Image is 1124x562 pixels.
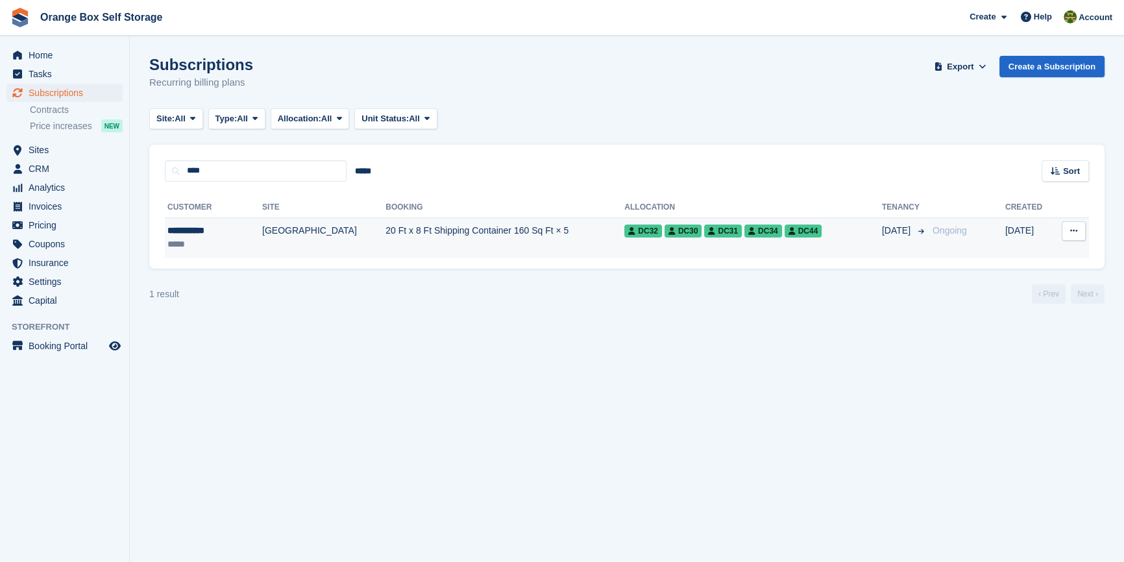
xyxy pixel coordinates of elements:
th: Allocation [624,197,882,218]
img: stora-icon-8386f47178a22dfd0bd8f6a31ec36ba5ce8667c1dd55bd0f319d3a0aa187defe.svg [10,8,30,27]
button: Site: All [149,108,203,130]
td: [GEOGRAPHIC_DATA] [262,217,385,258]
span: Help [1034,10,1052,23]
span: Export [947,60,973,73]
span: Sites [29,141,106,159]
div: 1 result [149,287,179,301]
span: Allocation: [278,112,321,125]
span: Subscriptions [29,84,106,102]
a: menu [6,197,123,215]
span: Unit Status: [361,112,409,125]
span: All [237,112,248,125]
span: Sort [1063,165,1080,178]
button: Unit Status: All [354,108,437,130]
a: menu [6,160,123,178]
h1: Subscriptions [149,56,253,73]
a: menu [6,273,123,291]
a: menu [6,178,123,197]
a: Next [1071,284,1105,304]
span: CRM [29,160,106,178]
span: Create [970,10,996,23]
th: Booking [385,197,624,218]
span: All [321,112,332,125]
a: menu [6,84,123,102]
nav: Page [1029,284,1107,304]
span: Insurance [29,254,106,272]
img: SARAH T [1064,10,1077,23]
span: Home [29,46,106,64]
td: 20 Ft x 8 Ft Shipping Container 160 Sq Ft × 5 [385,217,624,258]
button: Export [932,56,989,77]
span: Storefront [12,321,129,334]
a: Create a Subscription [999,56,1105,77]
a: menu [6,291,123,310]
th: Tenancy [882,197,927,218]
span: Type: [215,112,238,125]
span: Capital [29,291,106,310]
span: Price increases [30,120,92,132]
span: Settings [29,273,106,291]
span: Analytics [29,178,106,197]
a: Contracts [30,104,123,116]
span: DC44 [785,225,822,238]
th: Created [1005,197,1054,218]
a: menu [6,337,123,355]
th: Customer [165,197,262,218]
button: Type: All [208,108,265,130]
span: DC34 [744,225,782,238]
a: menu [6,65,123,83]
span: [DATE] [882,224,913,238]
button: Allocation: All [271,108,350,130]
a: Price increases NEW [30,119,123,133]
a: menu [6,141,123,159]
a: menu [6,46,123,64]
div: NEW [101,119,123,132]
span: All [175,112,186,125]
a: Previous [1032,284,1066,304]
span: Coupons [29,235,106,253]
span: Pricing [29,216,106,234]
span: Invoices [29,197,106,215]
td: [DATE] [1005,217,1054,258]
span: DC30 [665,225,702,238]
a: menu [6,216,123,234]
a: menu [6,254,123,272]
a: menu [6,235,123,253]
a: Orange Box Self Storage [35,6,168,28]
span: All [409,112,420,125]
a: Preview store [107,338,123,354]
p: Recurring billing plans [149,75,253,90]
th: Site [262,197,385,218]
span: Account [1079,11,1112,24]
span: Site: [156,112,175,125]
span: DC31 [704,225,742,238]
span: DC32 [624,225,662,238]
span: Booking Portal [29,337,106,355]
span: Tasks [29,65,106,83]
span: Ongoing [933,225,967,236]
